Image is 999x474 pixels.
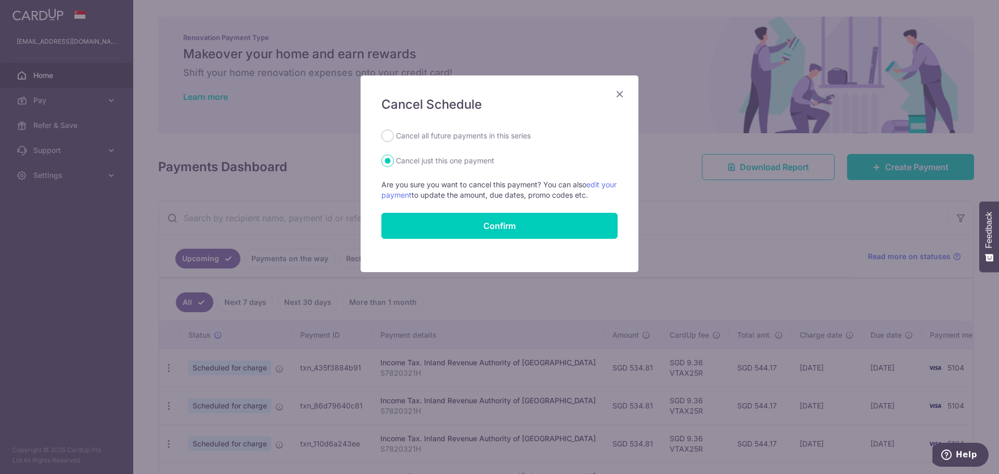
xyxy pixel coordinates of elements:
[396,130,531,142] label: Cancel all future payments in this series
[396,155,494,167] label: Cancel just this one payment
[984,212,994,248] span: Feedback
[613,88,626,100] button: Close
[932,443,989,469] iframe: Opens a widget where you can find more information
[381,213,618,239] button: Confirm
[381,96,618,113] h5: Cancel Schedule
[381,180,618,200] p: Are you sure you want to cancel this payment? You can also to update the amount, due dates, promo...
[979,201,999,272] button: Feedback - Show survey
